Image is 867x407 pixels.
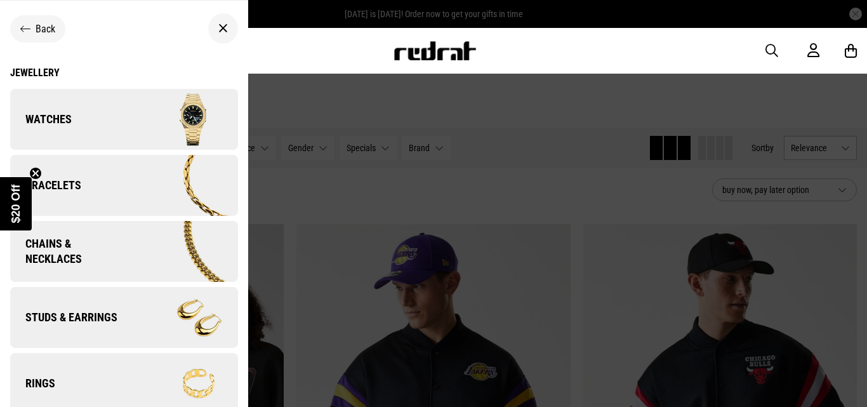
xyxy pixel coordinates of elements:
[10,376,55,391] span: Rings
[127,221,237,283] img: Company
[10,184,22,223] span: $20 Off
[10,178,81,193] span: Bracelets
[10,155,238,216] a: Bracelets Company
[124,154,237,217] img: Company
[36,23,55,35] span: Back
[10,310,117,325] span: Studs & Earrings
[10,67,238,79] a: Jewellery
[124,88,237,151] img: Company
[10,236,127,267] span: Chains & Necklaces
[10,89,238,150] a: Watches Company
[10,221,238,282] a: Chains & Necklaces Company
[10,112,72,127] span: Watches
[29,167,42,180] button: Close teaser
[10,287,238,348] a: Studs & Earrings Company
[393,41,477,60] img: Redrat logo
[124,286,237,349] img: Company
